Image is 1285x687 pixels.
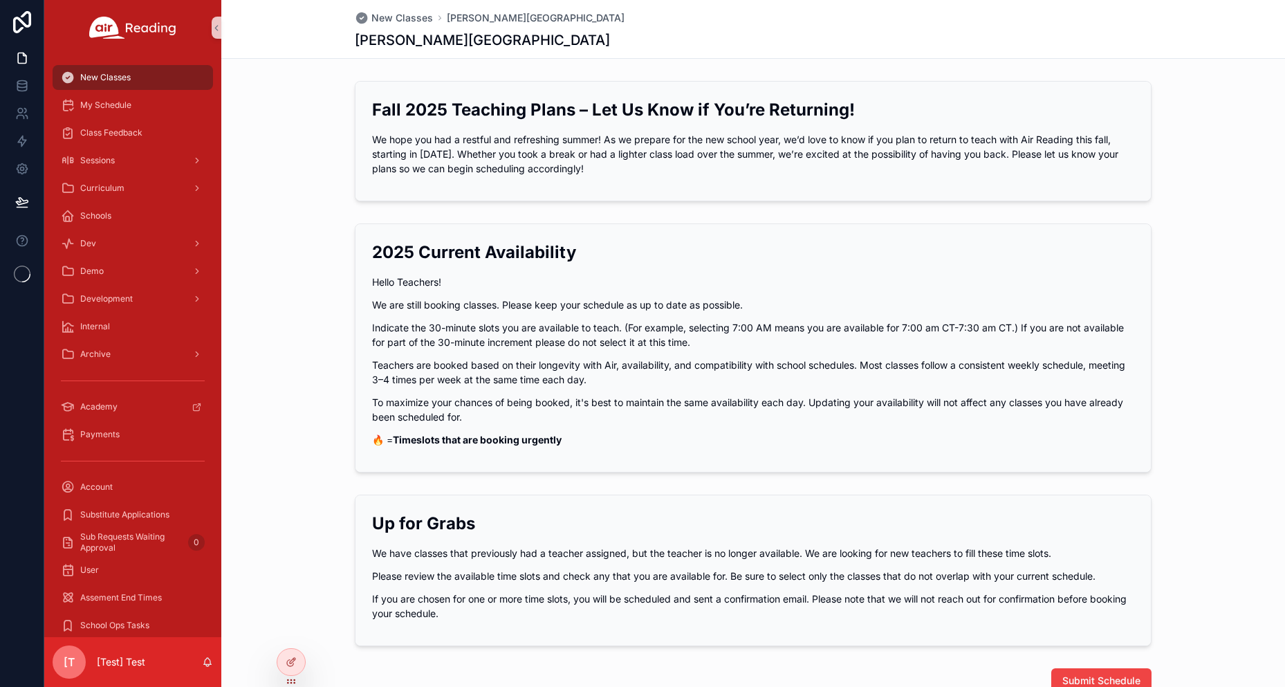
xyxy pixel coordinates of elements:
a: My Schedule [53,93,213,118]
p: We hope you had a restful and refreshing summer! As we prepare for the new school year, we’d love... [372,132,1134,176]
a: Account [53,475,213,500]
span: Archive [80,349,111,360]
span: Demo [80,266,104,277]
p: Please review the available time slots and check any that you are available for. Be sure to selec... [372,569,1134,583]
a: Sessions [53,148,213,173]
h2: Up for Grabs [372,512,1134,535]
a: Demo [53,259,213,284]
p: [Test] Test [97,655,145,669]
span: Curriculum [80,183,124,194]
a: Assement End Times [53,585,213,610]
span: Assement End Times [80,592,162,603]
span: User [80,565,99,576]
img: App logo [89,17,176,39]
p: Hello Teachers! [372,275,1134,289]
span: Development [80,293,133,304]
span: School Ops Tasks [80,620,149,631]
a: Substitute Applications [53,502,213,527]
strong: Timeslots that are booking urgently [393,434,562,446]
span: New Classes [80,72,131,83]
span: Sub Requests Waiting Approval [80,531,183,553]
h2: Fall 2025 Teaching Plans – Let Us Know if You’re Returning! [372,98,1134,121]
p: If you are chosen for one or more time slots, you will be scheduled and sent a confirmation email... [372,592,1134,621]
p: Teachers are booked based on their longevity with Air, availability, and compatibility with schoo... [372,358,1134,387]
span: Internal [80,321,110,332]
a: Curriculum [53,176,213,201]
span: Sessions [80,155,115,166]
h1: [PERSON_NAME][GEOGRAPHIC_DATA] [355,30,610,50]
span: Dev [80,238,96,249]
span: Payments [80,429,120,440]
div: 0 [188,534,205,551]
span: My Schedule [80,100,131,111]
a: Class Feedback [53,120,213,145]
a: New Classes [53,65,213,90]
a: Sub Requests Waiting Approval0 [53,530,213,555]
a: User [53,558,213,583]
span: [T [64,654,75,670]
a: School Ops Tasks [53,613,213,638]
a: Development [53,286,213,311]
span: Account [80,482,113,493]
span: Class Feedback [80,127,142,138]
a: Academy [53,394,213,419]
div: scrollable content [44,55,221,637]
h2: 2025 Current Availability [372,241,1134,264]
span: Academy [80,401,118,412]
span: New Classes [371,11,433,25]
span: Substitute Applications [80,509,169,520]
a: New Classes [355,11,433,25]
a: Internal [53,314,213,339]
a: Dev [53,231,213,256]
a: Schools [53,203,213,228]
a: Archive [53,342,213,367]
span: Schools [80,210,111,221]
a: [PERSON_NAME][GEOGRAPHIC_DATA] [447,11,625,25]
p: Indicate the 30-minute slots you are available to teach. (For example, selecting 7:00 AM means yo... [372,320,1134,349]
p: We are still booking classes. Please keep your schedule as up to date as possible. [372,297,1134,312]
p: To maximize your chances of being booked, it's best to maintain the same availability each day. U... [372,395,1134,424]
p: We have classes that previously had a teacher assigned, but the teacher is no longer available. W... [372,546,1134,560]
a: Payments [53,422,213,447]
p: 🔥 = [372,432,1134,447]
